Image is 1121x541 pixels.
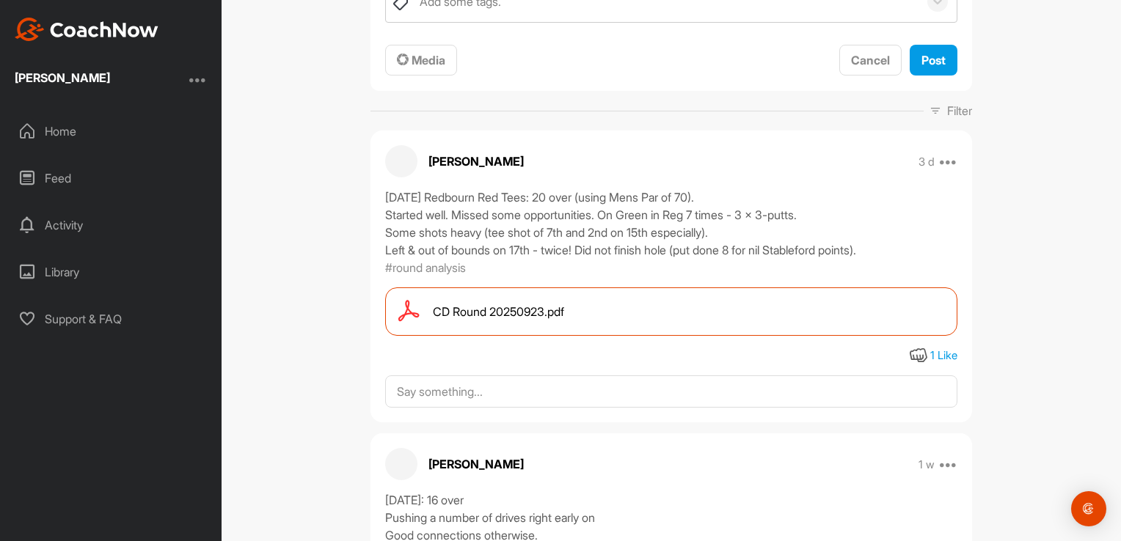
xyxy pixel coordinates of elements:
div: [DATE] Redbourn Red Tees: 20 over (using Mens Par of 70). Started well. Missed some opportunities... [385,188,957,259]
span: CD Round 20250923.pdf [433,303,564,320]
span: Media [397,53,445,67]
span: Cancel [851,53,890,67]
p: 1 w [919,457,935,472]
a: CD Round 20250923.pdf [385,287,957,336]
div: Library [8,254,215,290]
button: Media [385,45,457,76]
div: Feed [8,160,215,196]
div: Open Intercom Messenger [1071,491,1106,526]
p: Filter [947,102,972,119]
div: [PERSON_NAME] [15,72,110,84]
div: 1 Like [930,347,957,364]
p: #round analysis [385,259,466,276]
span: Post [921,53,946,67]
button: Cancel [839,45,902,76]
div: Activity [8,207,215,243]
p: [PERSON_NAME] [428,455,524,473]
div: Home [8,113,215,150]
div: Support & FAQ [8,301,215,337]
img: CoachNow [15,18,158,41]
p: [PERSON_NAME] [428,152,524,170]
p: 3 d [919,155,935,169]
button: Post [910,45,957,76]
